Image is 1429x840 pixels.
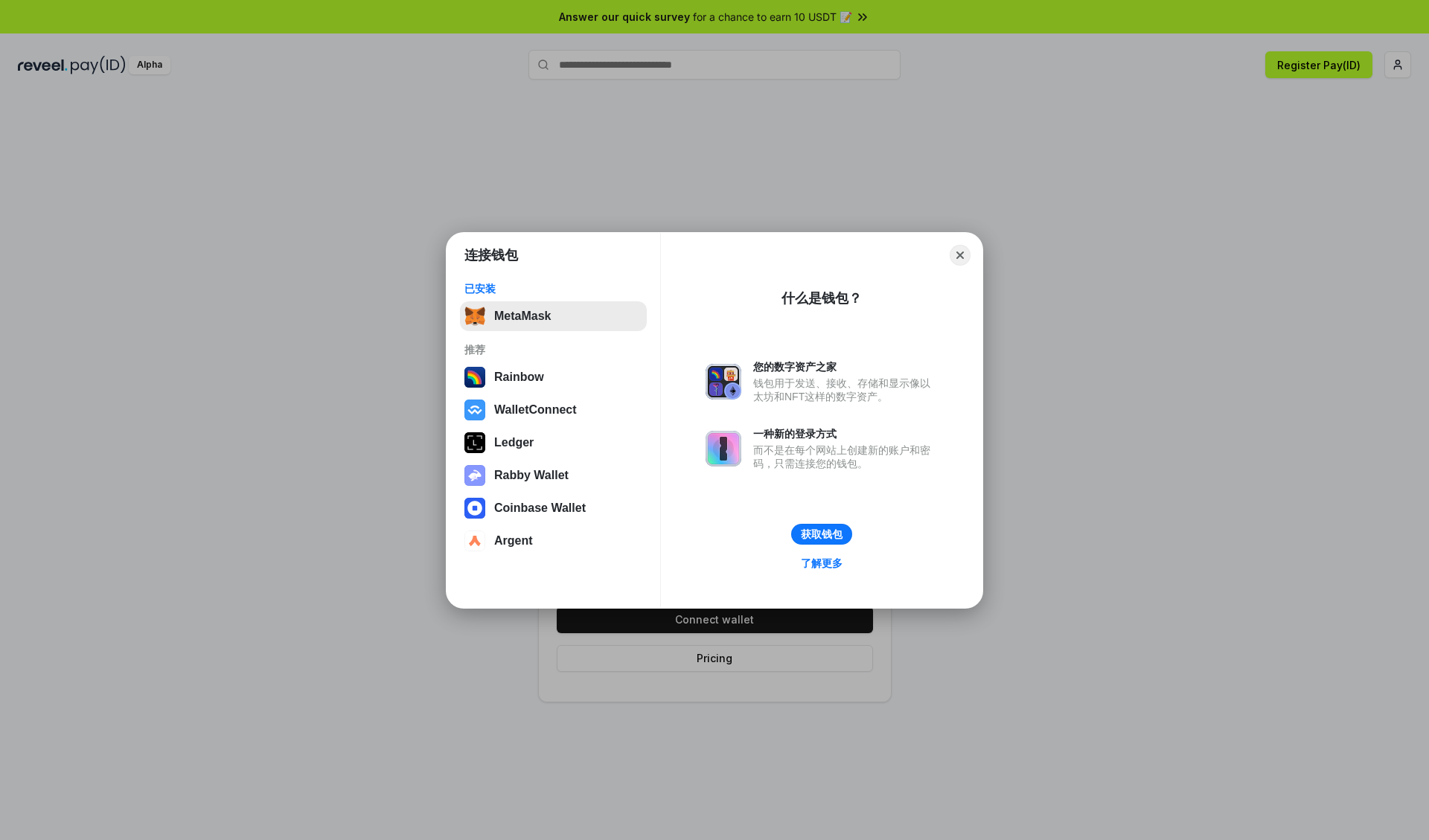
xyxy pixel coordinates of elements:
[464,343,642,356] div: 推荐
[464,367,485,388] img: svg+xml,%3Csvg%20width%3D%22120%22%20height%3D%22120%22%20viewBox%3D%220%200%20120%20120%22%20fil...
[792,554,851,573] a: 了解更多
[464,498,485,519] img: svg+xml,%3Csvg%20width%3D%2228%22%20height%3D%2228%22%20viewBox%3D%220%200%2028%2028%22%20fill%3D...
[460,493,647,523] button: Coinbase Wallet
[753,443,938,470] div: 而不是在每个网站上创建新的账户和密码，只需连接您的钱包。
[494,534,533,548] div: Argent
[460,301,647,331] button: MetaMask
[464,282,642,295] div: 已安装
[494,310,551,323] div: MetaMask
[494,469,569,482] div: Rabby Wallet
[460,461,647,490] button: Rabby Wallet
[460,526,647,556] button: Argent
[460,395,647,425] button: WalletConnect
[464,246,518,264] h1: 连接钱包
[464,465,485,486] img: svg+xml,%3Csvg%20xmlns%3D%22http%3A%2F%2Fwww.w3.org%2F2000%2Fsvg%22%20fill%3D%22none%22%20viewBox...
[494,436,534,449] div: Ledger
[460,362,647,392] button: Rainbow
[494,501,586,515] div: Coinbase Wallet
[464,530,485,551] img: svg+xml,%3Csvg%20width%3D%2228%22%20height%3D%2228%22%20viewBox%3D%220%200%2028%2028%22%20fill%3D...
[801,557,843,570] div: 了解更多
[950,245,971,266] button: Close
[753,360,938,373] div: 您的数字资产之家
[464,400,485,420] img: svg+xml,%3Csvg%20width%3D%2228%22%20height%3D%2228%22%20viewBox%3D%220%200%2028%2028%22%20fill%3D...
[706,431,741,467] img: svg+xml,%3Csvg%20xmlns%3D%22http%3A%2F%2Fwww.w3.org%2F2000%2Fsvg%22%20fill%3D%22none%22%20viewBox...
[801,528,843,541] div: 获取钱包
[494,371,544,384] div: Rainbow
[753,427,938,440] div: 一种新的登录方式
[781,289,862,307] div: 什么是钱包？
[464,432,485,453] img: svg+xml,%3Csvg%20xmlns%3D%22http%3A%2F%2Fwww.w3.org%2F2000%2Fsvg%22%20width%3D%2228%22%20height%3...
[464,306,485,327] img: svg+xml,%3Csvg%20fill%3D%22none%22%20height%3D%2233%22%20viewBox%3D%220%200%2035%2033%22%20width%...
[791,524,852,545] button: 获取钱包
[460,428,647,458] button: Ledger
[706,364,741,400] img: svg+xml,%3Csvg%20xmlns%3D%22http%3A%2F%2Fwww.w3.org%2F2000%2Fsvg%22%20fill%3D%22none%22%20viewBox...
[753,376,938,403] div: 钱包用于发送、接收、存储和显示像以太坊和NFT这样的数字资产。
[494,403,577,417] div: WalletConnect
